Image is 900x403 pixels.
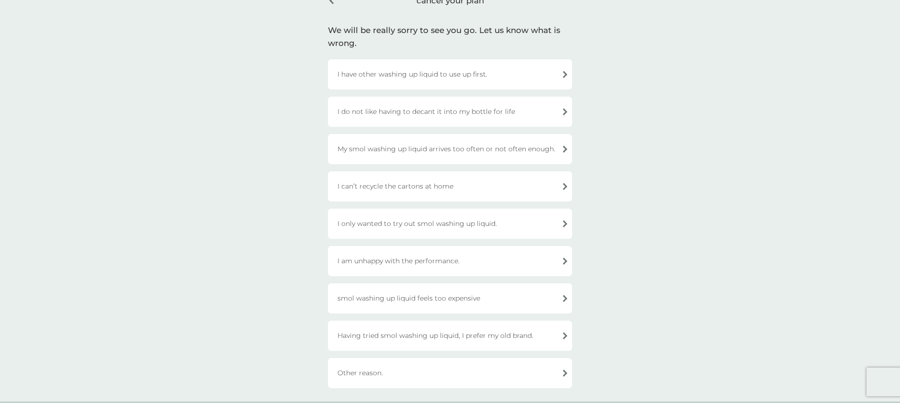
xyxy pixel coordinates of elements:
div: smol washing up liquid feels too expensive [328,283,572,313]
div: I am unhappy with the performance. [328,246,572,276]
div: I have other washing up liquid to use up first. [328,59,572,90]
div: I can’t recycle the cartons at home [328,171,572,201]
div: We will be really sorry to see you go. Let us know what is wrong. [328,24,572,50]
div: I do not like having to decant it into my bottle for life [328,97,572,127]
div: My smol washing up liquid arrives too often or not often enough. [328,134,572,164]
div: I only wanted to try out smol washing up liquid. [328,209,572,239]
div: Having tried smol washing up liquid, I prefer my old brand. [328,321,572,351]
div: Other reason. [328,358,572,388]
